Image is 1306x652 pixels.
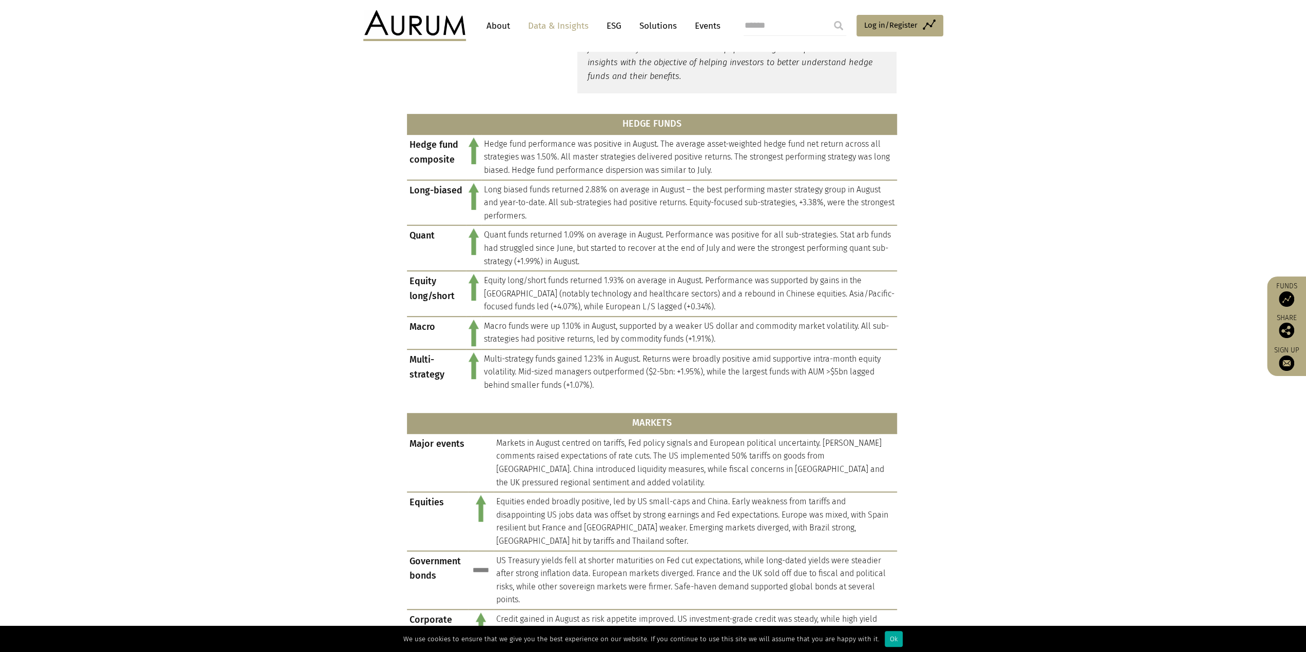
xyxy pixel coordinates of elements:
td: Equities [407,492,468,550]
img: Aurum [363,10,466,41]
td: Multi-strategy [407,349,466,394]
th: HEDGE FUNDS [407,114,897,134]
div: Share [1272,314,1301,338]
input: Submit [828,15,849,36]
a: Sign up [1272,346,1301,371]
a: Solutions [634,16,682,35]
td: Major events [407,433,468,492]
td: Quant [407,225,466,271]
img: Share this post [1279,323,1294,338]
td: Equity long/short [407,271,466,317]
td: Equities ended broadly positive, led by US small-caps and China. Early weakness from tariffs and ... [494,492,897,550]
a: Funds [1272,282,1301,307]
div: Ok [885,631,903,647]
span: Log in/Register [864,19,918,31]
td: Markets in August centred on tariffs, Fed policy signals and European political uncertainty. [PER... [494,433,897,492]
a: Log in/Register [856,15,943,36]
td: Hedge fund performance was positive in August. The average asset-weighted hedge fund net return a... [481,134,897,180]
a: ESG [601,16,627,35]
th: MARKETS [407,413,897,433]
td: US Treasury yields fell at shorter maturities on Fed cut expectations, while long-dated yields we... [494,551,897,609]
a: About [481,16,515,35]
td: Macro funds were up 1.10% in August, supported by a weaker US dollar and commodity market volatil... [481,317,897,349]
em: Aurum conducts extensive research and analysis on hedge funds and hedge fund industry trends. Thi... [588,30,880,81]
td: Equity long/short funds returned 1.93% on average in August. Performance was supported by gains i... [481,271,897,317]
td: Multi-strategy funds gained 1.23% in August. Returns were broadly positive amid supportive intra-... [481,349,897,394]
td: Long-biased [407,180,466,226]
td: Government bonds [407,551,468,609]
td: Long biased funds returned 2.88% on average in August – the best performing master strategy group... [481,180,897,226]
td: Hedge fund composite [407,134,466,180]
a: Data & Insights [523,16,594,35]
img: Sign up to our newsletter [1279,355,1294,371]
td: Quant funds returned 1.09% on average in August. Performance was positive for all sub-strategies.... [481,225,897,271]
a: Events [690,16,720,35]
img: Access Funds [1279,291,1294,307]
td: Macro [407,317,466,349]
